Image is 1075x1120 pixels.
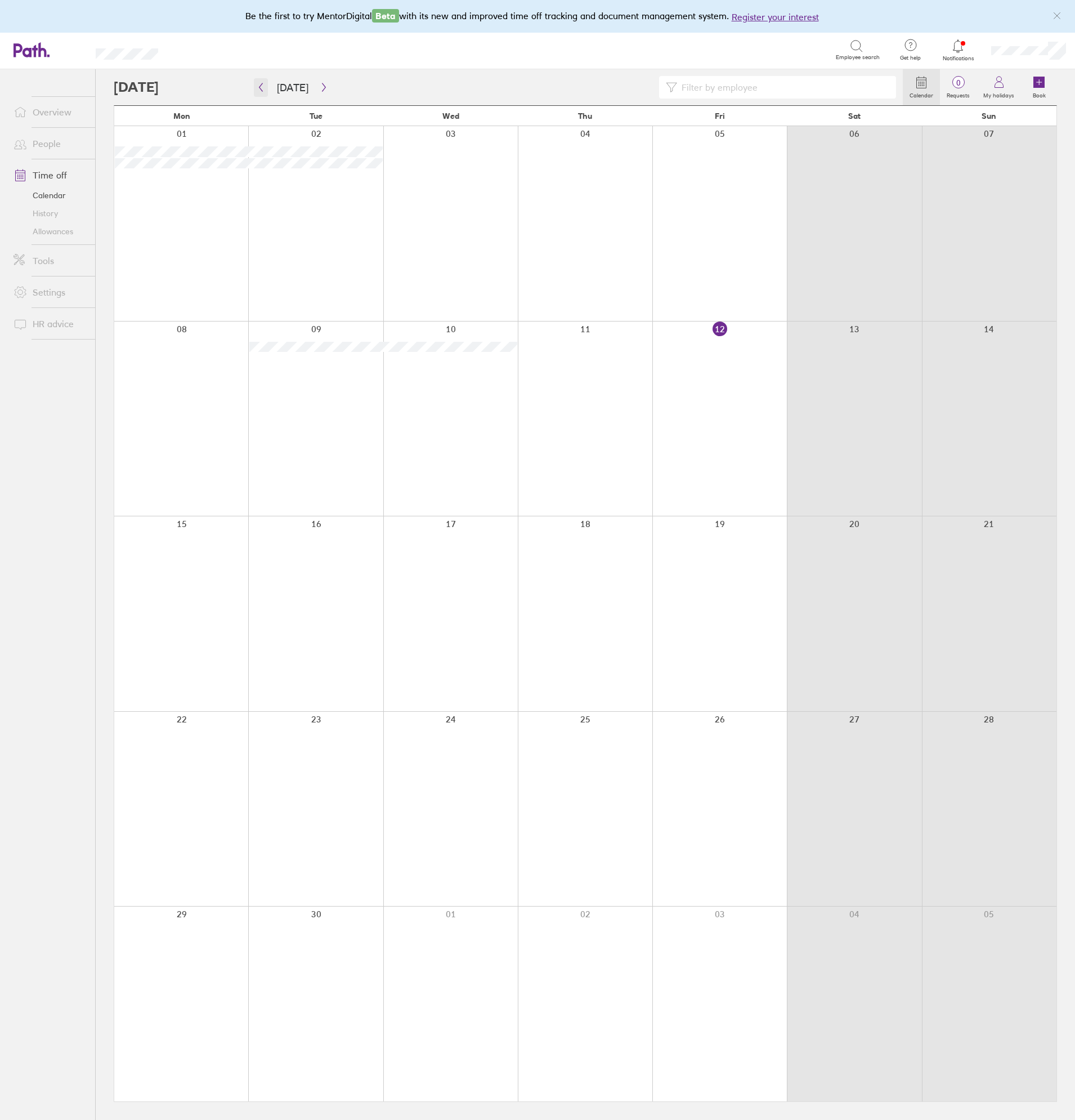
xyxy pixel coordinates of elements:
[173,111,190,121] span: Mon
[677,77,889,98] input: Filter by employee
[578,111,592,121] span: Thu
[940,38,977,62] a: Notifications
[1026,89,1052,99] label: Book
[5,186,95,204] a: Calendar
[982,111,996,121] span: Sun
[977,89,1021,99] label: My holidays
[1021,69,1057,105] a: Book
[310,111,322,121] span: Tue
[5,249,95,272] a: Tools
[836,54,880,61] span: Employee search
[977,69,1021,105] a: My holidays
[5,101,95,123] a: Overview
[372,9,399,23] span: Beta
[940,89,977,99] label: Requests
[732,10,819,24] button: Register your interest
[892,55,929,61] span: Get help
[245,9,830,24] div: Be the first to try MentorDigital with its new and improved time off tracking and document manage...
[940,55,977,62] span: Notifications
[903,69,940,105] a: Calendar
[5,132,95,155] a: People
[442,111,459,121] span: Wed
[189,44,217,55] div: Search
[5,204,95,222] a: History
[5,281,95,304] a: Settings
[940,69,977,105] a: 0Requests
[940,78,977,87] span: 0
[903,89,940,99] label: Calendar
[5,313,95,335] a: HR advice
[5,164,95,186] a: Time off
[848,111,861,121] span: Sat
[268,78,317,97] button: [DATE]
[715,111,725,121] span: Fri
[5,222,95,240] a: Allowances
